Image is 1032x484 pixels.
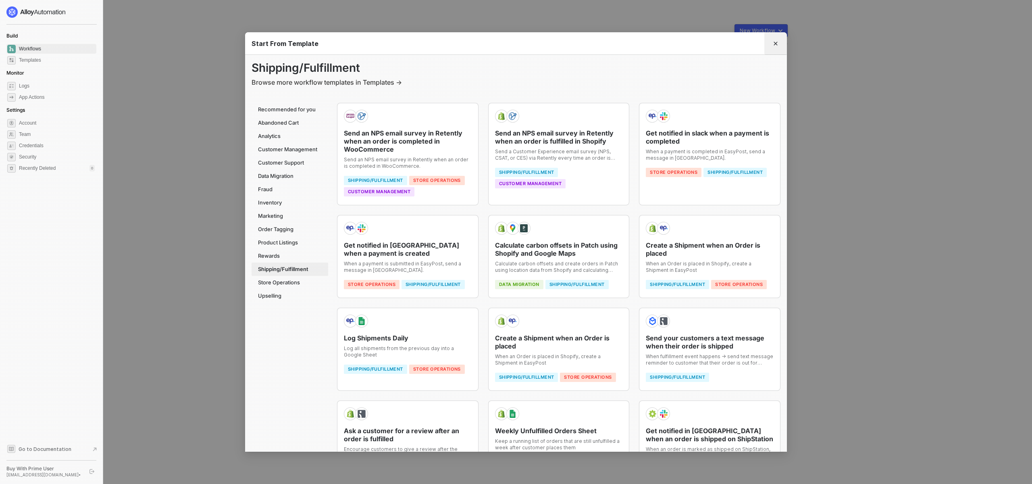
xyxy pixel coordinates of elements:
img: integration-icon [346,112,354,120]
img: integration-icon [520,224,528,232]
p: When an Order is placed in Shopify, create a Shipment in EasyPost [495,353,623,366]
img: integration-icon [649,410,656,417]
div: Shipping/Fulfillment [646,280,709,289]
div: Send an NPS email survey in Retently when an order is completed in WooCommerce [344,129,472,153]
div: Shipping/Fulfillment [252,263,328,276]
div: Log Shipments Daily [344,334,472,342]
div: Marketing [252,209,328,223]
div: Abandoned Cart [252,116,328,129]
div: Fraud [252,183,328,196]
img: integration-icon [358,410,365,417]
div: Weekly Unfulfilled Orders Sheet [495,427,623,435]
div: Customer Support [252,156,328,169]
p: When a payment is completed in EasyPost, send a message in [GEOGRAPHIC_DATA]. [646,148,774,161]
div: Send your customers a text message when their order is shipped [646,334,774,350]
img: integration-icon [497,112,505,120]
div: Create a Shipment when an Order is placed [646,241,774,257]
img: integration-icon [649,224,656,232]
div: Data Migration [495,280,543,289]
img: integration-icon [509,317,516,325]
div: Inventory [252,196,328,209]
img: integration-icon [660,410,668,417]
div: Customer Management [495,179,566,188]
p: When a payment is submitted in EasyPost, send a message in [GEOGRAPHIC_DATA]. [344,261,472,273]
div: Shipping/Fulfillment [402,280,465,289]
a: Browse more workflow templates in Templates → [252,78,402,87]
div: Shipping/Fulfillment [646,373,709,382]
div: Store Operations [560,373,616,382]
div: Shipping/Fulfillment [703,168,767,177]
div: Shipping/Fulfillment [545,280,609,289]
img: integration-icon [358,317,365,325]
div: Store Operations [409,176,465,185]
div: Shipping/Fulfillment [344,176,407,185]
p: Keep a running list of orders that are still unfulfilled a week after customer places them [495,438,623,451]
div: Start From Template [252,40,780,48]
img: integration-icon [346,317,354,325]
p: Send a Customer Experience email survey (NPS, CSAT, or CES) via Retently every time an order is f... [495,148,623,161]
div: Create a Shipment when an Order is placed [495,334,623,350]
img: integration-icon [346,410,354,417]
p: When fulfillment event happens -> send text message reminder to customer that their order is out ... [646,353,774,366]
img: integration-icon [660,112,668,120]
div: Ask a customer for a review after an order is fulfilled [344,427,472,443]
p: Calculate carbon offsets and create orders in Patch using location data from Shopify and calculat... [495,261,623,273]
div: Recommended for you [252,103,328,116]
div: Rewards [252,249,328,263]
div: Shipping/Fulfillment [495,168,558,177]
img: integration-icon [660,224,668,232]
img: integration-icon [358,224,365,232]
img: integration-icon [649,317,656,325]
p: Log all shipments from the previous day into a Google Sheet [344,345,472,358]
div: Send an NPS email survey in Retently when an order is fulfilled in Shopify [495,129,623,145]
div: Upselling [252,289,328,302]
p: Encourage customers to give a review after the magic moment of receiving their products. When an ... [344,446,472,459]
div: Get notified in [GEOGRAPHIC_DATA] when an order is shipped on ShipStation [646,427,774,443]
div: Product Listings [252,236,328,249]
h1: Shipping/Fulfillment [252,61,780,75]
img: integration-icon [358,112,365,120]
img: integration-icon [660,317,668,325]
div: Store Operations [646,168,701,177]
p: Send an NPS email survey in Retently when an order is completed in WooCommerce. [344,156,472,169]
div: Get notified in slack when a payment is completed [646,129,774,145]
div: Data Migration [252,169,328,183]
p: When an Order is placed in Shopify, create a Shipment in EasyPost [646,261,774,273]
div: Shipping/Fulfillment [495,373,558,382]
div: Store Operations [344,280,399,289]
div: Store Operations [711,280,767,289]
img: integration-icon [346,224,354,232]
div: Calculate carbon offsets in Patch using Shopify and Google Maps [495,241,623,257]
button: Close [764,32,787,55]
img: integration-icon [509,410,516,417]
div: Customer Management [344,187,414,196]
img: integration-icon [497,410,505,417]
div: Store Operations [409,365,465,374]
img: integration-icon [497,317,505,325]
div: Customer Management [252,143,328,156]
img: integration-icon [649,112,656,120]
img: integration-icon [509,224,516,232]
div: Analytics [252,129,328,143]
img: integration-icon [509,112,516,120]
div: Store Operations [252,276,328,289]
div: Order Tagging [252,223,328,236]
img: integration-icon [497,224,505,232]
div: Get notified in [GEOGRAPHIC_DATA] when a payment is created [344,241,472,257]
p: When an order is marked as shipped on ShipStation, send a message to the team in [GEOGRAPHIC_DATA... [646,446,774,459]
div: Shipping/Fulfillment [344,365,407,374]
